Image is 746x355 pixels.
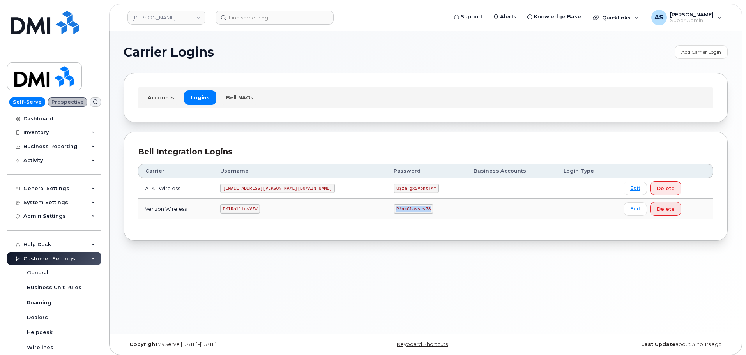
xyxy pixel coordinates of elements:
[220,204,260,214] code: DMIRollinsVZW
[641,341,675,347] strong: Last Update
[184,90,216,104] a: Logins
[220,184,335,193] code: [EMAIL_ADDRESS][PERSON_NAME][DOMAIN_NAME]
[129,341,157,347] strong: Copyright
[394,184,439,193] code: u$za!gx5VbntTAf
[397,341,448,347] a: Keyboard Shortcuts
[557,164,617,178] th: Login Type
[124,46,214,58] span: Carrier Logins
[467,164,557,178] th: Business Accounts
[624,202,647,216] a: Edit
[138,146,713,157] div: Bell Integration Logins
[650,181,681,195] button: Delete
[675,45,728,59] a: Add Carrier Login
[657,185,675,192] span: Delete
[141,90,181,104] a: Accounts
[657,205,675,213] span: Delete
[394,204,433,214] code: P!nkGlasses78
[650,202,681,216] button: Delete
[124,341,325,348] div: MyServe [DATE]–[DATE]
[624,182,647,195] a: Edit
[526,341,728,348] div: about 3 hours ago
[138,178,213,199] td: AT&T Wireless
[138,164,213,178] th: Carrier
[138,199,213,219] td: Verizon Wireless
[387,164,467,178] th: Password
[213,164,387,178] th: Username
[219,90,260,104] a: Bell NAGs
